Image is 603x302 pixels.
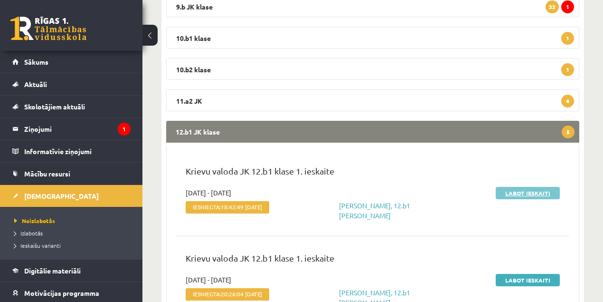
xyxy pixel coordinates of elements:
span: Ieskaišu varianti [14,242,61,249]
span: [DATE] - [DATE] [186,275,231,285]
span: 1 [561,0,574,13]
span: Mācību resursi [24,169,70,178]
legend: 12.b1 JK klase [166,121,579,143]
a: Skolotājiem aktuāli [12,96,131,117]
span: Skolotājiem aktuāli [24,102,85,111]
legend: 11.a2 JK [166,89,579,111]
span: 1 [561,63,574,76]
span: Motivācijas programma [24,289,99,297]
a: [PERSON_NAME], 12.b1 [PERSON_NAME] [339,201,410,220]
a: Ziņojumi1 [12,118,131,140]
a: Informatīvie ziņojumi [12,140,131,162]
p: Krievu valoda JK 12.b1 klase 1. ieskaite [186,165,560,182]
legend: Informatīvie ziņojumi [24,140,131,162]
a: [DEMOGRAPHIC_DATA] [12,185,131,207]
span: 4 [561,95,574,107]
p: Krievu valoda JK 12.b1 klase 1. ieskaite [186,252,560,269]
a: Izlabotās [14,229,133,237]
a: Aktuāli [12,73,131,95]
span: [DEMOGRAPHIC_DATA] [24,192,99,200]
span: 18:42:49 [DATE] [221,204,262,210]
a: Ieskaišu varianti [14,241,133,250]
a: Labot ieskaiti [496,187,560,199]
span: 33 [546,0,559,13]
a: Digitālie materiāli [12,260,131,282]
span: Sākums [24,58,48,66]
span: Iesniegta: [186,288,269,301]
span: Aktuāli [24,80,47,88]
i: 1 [118,123,131,136]
span: [DATE] - [DATE] [186,188,231,198]
span: Iesniegta: [186,201,269,214]
legend: 10.b2 klase [166,58,579,80]
span: Izlabotās [14,229,43,237]
span: Digitālie materiāli [24,266,81,275]
span: Neizlabotās [14,217,55,224]
span: 20:26:04 [DATE] [221,291,262,297]
a: Mācību resursi [12,163,131,185]
a: Sākums [12,51,131,73]
span: 1 [561,32,574,45]
legend: 10.b1 klase [166,27,579,49]
a: Labot ieskaiti [496,274,560,286]
legend: Ziņojumi [24,118,131,140]
span: 5 [562,126,575,138]
a: Neizlabotās [14,216,133,225]
a: Rīgas 1. Tālmācības vidusskola [10,17,86,40]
